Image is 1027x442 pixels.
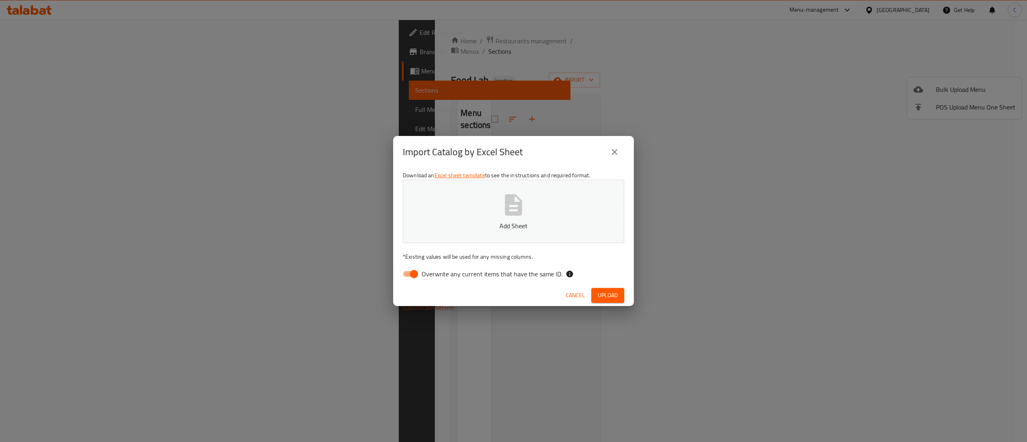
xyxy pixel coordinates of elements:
span: Cancel [566,290,585,300]
span: Overwrite any current items that have the same ID. [422,269,562,279]
button: close [605,142,624,162]
h2: Import Catalog by Excel Sheet [403,146,523,158]
div: Download an to see the instructions and required format. [393,168,634,284]
button: Upload [591,288,624,303]
button: Cancel [562,288,588,303]
svg: If the overwrite option isn't selected, then the items that match an existing ID will be ignored ... [566,270,574,278]
p: Existing values will be used for any missing columns. [403,253,624,261]
a: Excel sheet template [434,170,485,180]
button: Add Sheet [403,180,624,243]
p: Add Sheet [415,221,612,231]
span: Upload [598,290,618,300]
